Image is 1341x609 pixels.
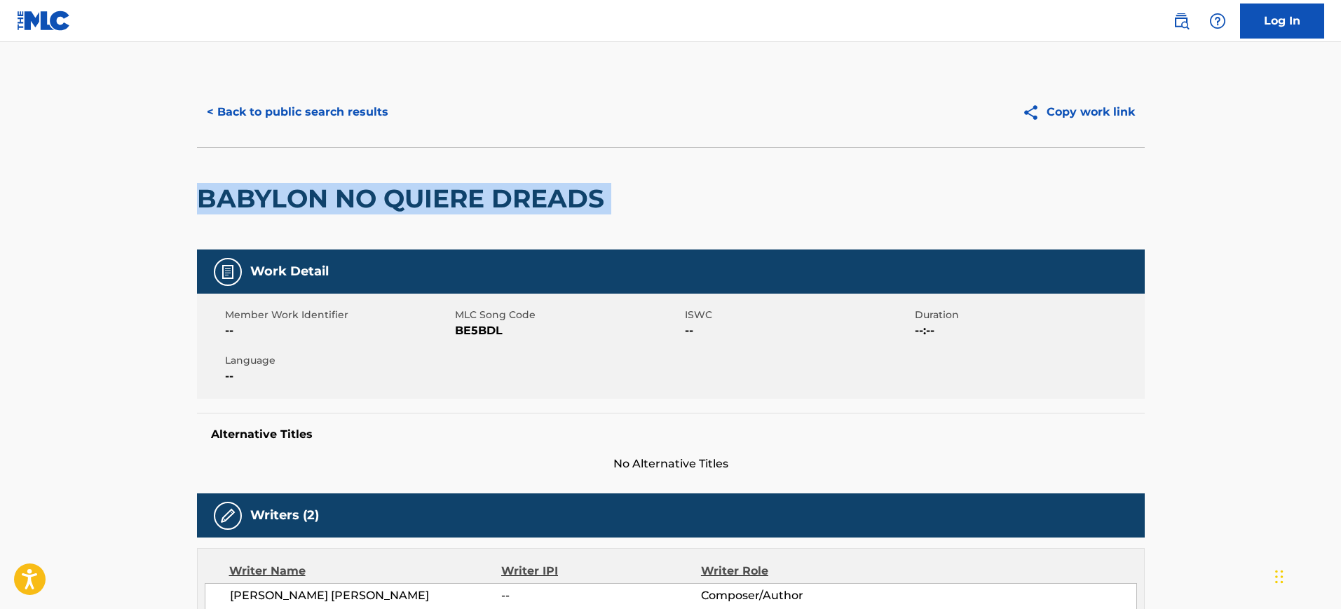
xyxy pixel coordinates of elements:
[197,456,1145,472] span: No Alternative Titles
[1240,4,1324,39] a: Log In
[455,308,681,322] span: MLC Song Code
[1204,7,1232,35] div: Help
[915,308,1141,322] span: Duration
[685,322,911,339] span: --
[1209,13,1226,29] img: help
[225,308,451,322] span: Member Work Identifier
[1012,95,1145,130] button: Copy work link
[229,563,502,580] div: Writer Name
[225,353,451,368] span: Language
[17,11,71,31] img: MLC Logo
[250,264,329,280] h5: Work Detail
[197,183,611,214] h2: BABYLON NO QUIERE DREADS
[225,322,451,339] span: --
[915,322,1141,339] span: --:--
[1173,13,1190,29] img: search
[1271,542,1341,609] iframe: Chat Widget
[455,322,681,339] span: BE5BDL
[701,587,883,604] span: Composer/Author
[230,587,502,604] span: [PERSON_NAME] [PERSON_NAME]
[250,507,319,524] h5: Writers (2)
[219,507,236,524] img: Writers
[225,368,451,385] span: --
[1275,556,1284,598] div: Arrastrar
[197,95,398,130] button: < Back to public search results
[1271,542,1341,609] div: Widget de chat
[685,308,911,322] span: ISWC
[501,563,701,580] div: Writer IPI
[701,563,883,580] div: Writer Role
[1167,7,1195,35] a: Public Search
[1022,104,1047,121] img: Copy work link
[211,427,1131,442] h5: Alternative Titles
[219,264,236,280] img: Work Detail
[501,587,700,604] span: --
